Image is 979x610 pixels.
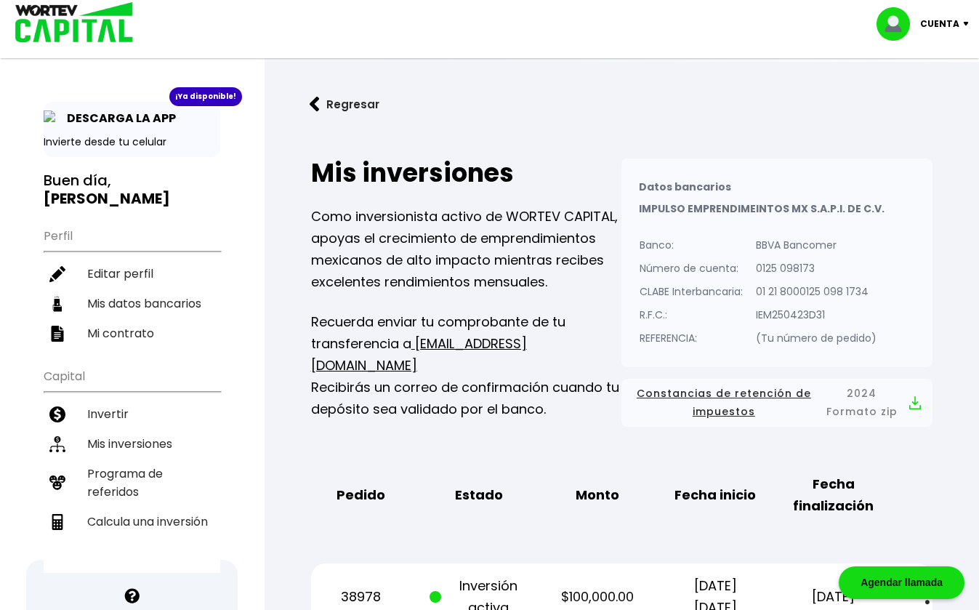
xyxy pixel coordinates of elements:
[44,429,220,459] a: Mis inversiones
[877,7,920,41] img: profile-image
[756,327,877,349] p: (Tu número de pedido)
[337,484,385,506] b: Pedido
[49,475,65,491] img: recomiendanos-icon.9b8e9327.svg
[639,180,731,194] b: Datos bancarios
[44,135,220,150] p: Invierte desde tu celular
[49,406,65,422] img: invertir-icon.b3b967d7.svg
[640,281,743,302] p: CLABE Interbancaria:
[311,158,622,188] h2: Mis inversiones
[44,289,220,318] a: Mis datos bancarios
[49,326,65,342] img: contrato-icon.f2db500c.svg
[311,334,527,374] a: [EMAIL_ADDRESS][DOMAIN_NAME]
[44,172,220,208] h3: Buen día,
[959,22,979,26] img: icon-down
[288,85,401,124] button: Regresar
[756,304,877,326] p: IEM250423D31
[839,566,964,599] div: Agendar llamada
[49,436,65,452] img: inversiones-icon.6695dc30.svg
[288,85,956,124] a: flecha izquierdaRegresar
[784,586,884,608] p: [DATE]
[44,259,220,289] a: Editar perfil
[548,586,648,608] p: $100,000.00
[312,586,411,608] p: 38978
[640,304,743,326] p: R.F.C.:
[44,399,220,429] a: Invertir
[640,234,743,256] p: Banco:
[44,318,220,348] a: Mi contrato
[576,484,619,506] b: Monto
[311,311,622,420] p: Recuerda enviar tu comprobante de tu transferencia a Recibirás un correo de confirmación cuando t...
[44,459,220,507] a: Programa de referidos
[44,220,220,348] ul: Perfil
[639,201,885,216] b: IMPULSO EMPRENDIMEINTOS MX S.A.P.I. DE C.V.
[920,13,959,35] p: Cuenta
[756,257,877,279] p: 0125 098173
[44,188,170,209] b: [PERSON_NAME]
[60,109,176,127] p: DESCARGA LA APP
[640,257,743,279] p: Número de cuenta:
[49,266,65,282] img: editar-icon.952d3147.svg
[640,327,743,349] p: REFERENCIA:
[633,385,921,421] button: Constancias de retención de impuestos2024 Formato zip
[674,484,756,506] b: Fecha inicio
[455,484,503,506] b: Estado
[633,385,814,421] span: Constancias de retención de impuestos
[310,97,320,112] img: flecha izquierda
[169,87,242,106] div: ¡Ya disponible!
[784,473,884,517] b: Fecha finalización
[756,281,877,302] p: 01 21 8000125 098 1734
[49,514,65,530] img: calculadora-icon.17d418c4.svg
[44,507,220,537] a: Calcula una inversión
[44,111,60,127] img: app-icon
[49,296,65,312] img: datos-icon.10cf9172.svg
[311,206,622,293] p: Como inversionista activo de WORTEV CAPITAL, apoyas el crecimiento de emprendimientos mexicanos d...
[756,234,877,256] p: BBVA Bancomer
[44,360,220,573] ul: Capital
